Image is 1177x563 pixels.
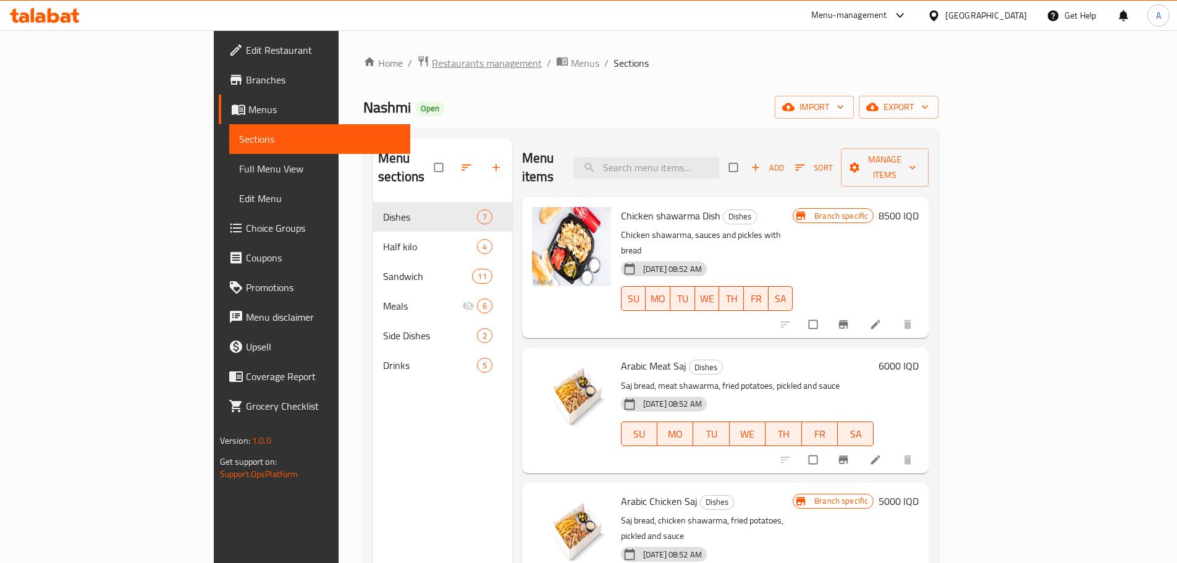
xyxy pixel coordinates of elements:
[219,273,410,302] a: Promotions
[869,454,884,466] a: Edit menu item
[220,466,298,482] a: Support.OpsPlatform
[373,232,512,261] div: Half kilo4
[219,65,410,95] a: Branches
[477,298,492,313] div: items
[478,300,492,312] span: 6
[621,492,698,510] span: Arabic Chicken Saj
[229,184,410,213] a: Edit Menu
[851,152,919,183] span: Manage items
[246,250,400,265] span: Coupons
[532,207,611,286] img: Chicken shawarma Dish
[657,421,693,446] button: MO
[1156,9,1161,22] span: A
[646,286,670,311] button: MO
[373,291,512,321] div: Meals6
[219,95,410,124] a: Menus
[383,239,477,254] span: Half kilo
[571,56,599,70] span: Menus
[770,425,796,443] span: TH
[807,425,833,443] span: FR
[478,241,492,253] span: 4
[651,290,665,308] span: MO
[478,211,492,223] span: 7
[219,391,410,421] a: Grocery Checklist
[453,154,483,181] span: Sort sections
[802,421,838,446] button: FR
[416,103,444,114] span: Open
[246,43,400,57] span: Edit Restaurant
[373,202,512,232] div: Dishes7
[373,261,512,291] div: Sandwich11
[811,8,887,23] div: Menu-management
[879,207,919,224] h6: 8500 IQD
[626,425,652,443] span: SU
[246,399,400,413] span: Grocery Checklist
[473,271,491,282] span: 11
[809,210,873,222] span: Branch specific
[735,425,761,443] span: WE
[416,101,444,116] div: Open
[670,286,695,311] button: TU
[573,157,719,179] input: search
[662,425,688,443] span: MO
[693,421,729,446] button: TU
[701,495,733,509] span: Dishes
[246,221,400,235] span: Choice Groups
[614,56,649,70] span: Sections
[719,286,744,311] button: TH
[478,360,492,371] span: 5
[723,210,756,224] span: Dishes
[626,290,641,308] span: SU
[547,56,551,70] li: /
[363,55,939,71] nav: breadcrumb
[830,446,859,473] button: Branch-specific-item
[841,148,929,187] button: Manage items
[383,328,477,343] span: Side Dishes
[229,124,410,154] a: Sections
[945,9,1027,22] div: [GEOGRAPHIC_DATA]
[690,360,722,375] span: Dishes
[700,495,734,510] div: Dishes
[766,421,801,446] button: TH
[621,227,793,258] p: Chicken shawarma, sauces and pickles with bread
[383,210,477,224] span: Dishes
[751,161,784,175] span: Add
[700,290,715,308] span: WE
[219,362,410,391] a: Coverage Report
[787,158,841,177] span: Sort items
[621,421,657,446] button: SU
[792,158,836,177] button: Sort
[483,154,512,181] button: Add section
[675,290,690,308] span: TU
[621,378,874,394] p: Saj bread, meat shawarma, fried potatoes, pickled and sauce
[462,300,475,312] svg: Inactive section
[809,495,873,507] span: Branch specific
[219,35,410,65] a: Edit Restaurant
[769,286,793,311] button: SA
[383,298,462,313] span: Meals
[621,357,686,375] span: Arabic Meat Saj
[246,339,400,354] span: Upsell
[417,55,542,71] a: Restaurants management
[219,243,410,273] a: Coupons
[246,310,400,324] span: Menu disclaimer
[894,311,924,338] button: delete
[248,102,400,117] span: Menus
[246,280,400,295] span: Promotions
[383,358,477,373] span: Drinks
[239,161,400,176] span: Full Menu View
[801,448,827,472] span: Select to update
[229,154,410,184] a: Full Menu View
[698,425,724,443] span: TU
[859,96,939,119] button: export
[774,290,788,308] span: SA
[894,446,924,473] button: delete
[621,206,720,225] span: Chicken shawarma Dish
[239,132,400,146] span: Sections
[869,99,929,115] span: export
[219,332,410,362] a: Upsell
[621,513,793,544] p: Saj bread, chicken shawarma, fried potatoes, pickled and sauce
